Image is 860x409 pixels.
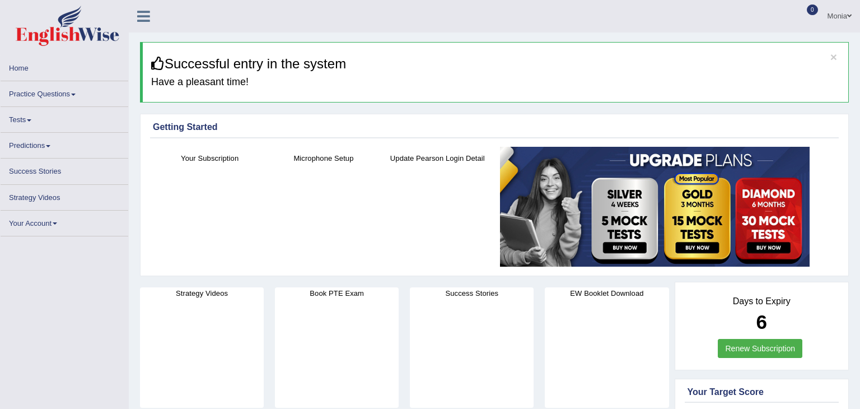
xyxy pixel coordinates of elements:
div: Your Target Score [688,385,836,399]
a: Home [1,55,128,77]
a: Your Account [1,211,128,233]
a: Strategy Videos [1,185,128,207]
h4: Strategy Videos [140,287,264,299]
span: 0 [807,4,818,15]
div: Getting Started [153,120,836,134]
button: × [830,51,837,63]
h4: Have a pleasant time! [151,77,840,88]
h4: Microphone Setup [272,152,375,164]
h4: Book PTE Exam [275,287,399,299]
a: Tests [1,107,128,129]
h4: EW Booklet Download [545,287,669,299]
h4: Success Stories [410,287,534,299]
h4: Update Pearson Login Detail [386,152,489,164]
h3: Successful entry in the system [151,57,840,71]
a: Predictions [1,133,128,155]
a: Success Stories [1,159,128,180]
h4: Days to Expiry [688,296,836,306]
h4: Your Subscription [158,152,261,164]
b: 6 [756,311,767,333]
a: Renew Subscription [718,339,802,358]
img: small5.jpg [500,147,810,267]
a: Practice Questions [1,81,128,103]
